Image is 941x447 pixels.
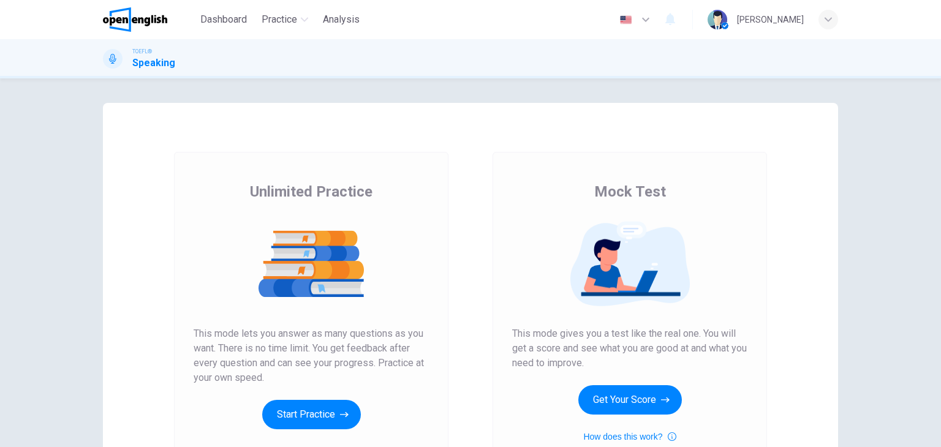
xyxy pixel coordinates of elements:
[737,12,804,27] div: [PERSON_NAME]
[132,56,175,70] h1: Speaking
[323,12,360,27] span: Analysis
[132,47,152,56] span: TOEFL®
[512,326,747,370] span: This mode gives you a test like the real one. You will get a score and see what you are good at a...
[257,9,313,31] button: Practice
[578,385,682,415] button: Get Your Score
[594,182,666,201] span: Mock Test
[194,326,429,385] span: This mode lets you answer as many questions as you want. There is no time limit. You get feedback...
[318,9,365,31] button: Analysis
[583,429,676,444] button: How does this work?
[262,400,361,429] button: Start Practice
[250,182,372,201] span: Unlimited Practice
[618,15,633,24] img: en
[708,10,727,29] img: Profile picture
[103,7,195,32] a: OpenEnglish logo
[195,9,252,31] button: Dashboard
[262,12,297,27] span: Practice
[103,7,167,32] img: OpenEnglish logo
[200,12,247,27] span: Dashboard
